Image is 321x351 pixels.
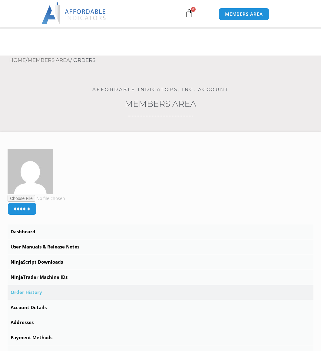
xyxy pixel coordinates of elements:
[8,224,313,239] a: Dashboard
[125,99,196,109] a: Members Area
[92,86,229,92] a: Affordable Indicators, Inc. Account
[8,240,313,254] a: User Manuals & Release Notes
[176,5,203,22] a: 0
[8,149,53,194] img: 7d966a169e6a501d89fc121284da749c250e9cdaf0c21523701e2692f50b783e
[9,57,26,63] a: Home
[41,2,107,24] img: LogoAI | Affordable Indicators – NinjaTrader
[28,57,70,63] a: Members Area
[8,300,313,315] a: Account Details
[191,7,196,12] span: 0
[225,12,263,16] span: MEMBERS AREA
[8,270,313,285] a: NinjaTrader Machine IDs
[8,285,313,300] a: Order History
[8,315,313,330] a: Addresses
[9,56,321,65] nav: Breadcrumb
[219,8,269,20] a: MEMBERS AREA
[8,255,313,269] a: NinjaScript Downloads
[8,330,313,345] a: Payment Methods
